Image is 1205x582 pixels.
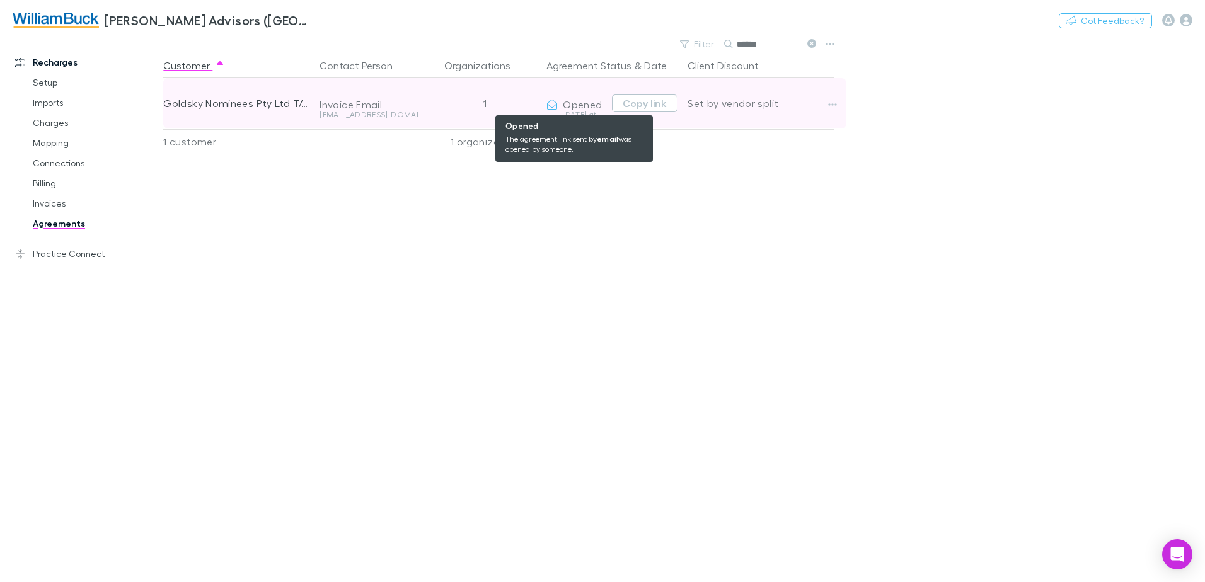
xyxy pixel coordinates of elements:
[163,129,314,154] div: 1 customer
[3,244,170,264] a: Practice Connect
[320,98,423,111] div: Invoice Email
[104,13,313,28] h3: [PERSON_NAME] Advisors ([GEOGRAPHIC_DATA]) Pty Ltd
[563,98,602,110] span: Opened
[20,72,170,93] a: Setup
[644,53,667,78] button: Date
[444,53,526,78] button: Organizations
[320,111,423,118] div: [EMAIL_ADDRESS][DOMAIN_NAME]
[20,113,170,133] a: Charges
[612,94,677,112] button: Copy link
[1059,13,1152,28] button: Got Feedback?
[1162,539,1192,569] div: Open Intercom Messenger
[5,5,320,35] a: [PERSON_NAME] Advisors ([GEOGRAPHIC_DATA]) Pty Ltd
[428,129,541,154] div: 1 organization
[428,78,541,128] div: 1
[688,78,834,128] div: Set by vendor split
[20,153,170,173] a: Connections
[13,13,99,28] img: William Buck Advisors (WA) Pty Ltd's Logo
[546,53,631,78] button: Agreement Status
[320,53,408,78] button: Contact Person
[20,193,170,214] a: Invoices
[20,133,170,153] a: Mapping
[163,78,309,128] div: Goldsky Nominees Pty Ltd T/As Westdiesel Mechanical
[688,53,774,78] button: Client Discount
[20,93,170,113] a: Imports
[163,53,225,78] button: Customer
[546,53,677,78] div: &
[3,52,170,72] a: Recharges
[20,214,170,234] a: Agreements
[20,173,170,193] a: Billing
[674,37,722,52] button: Filter
[546,111,607,118] div: [DATE] at 8:49 AM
